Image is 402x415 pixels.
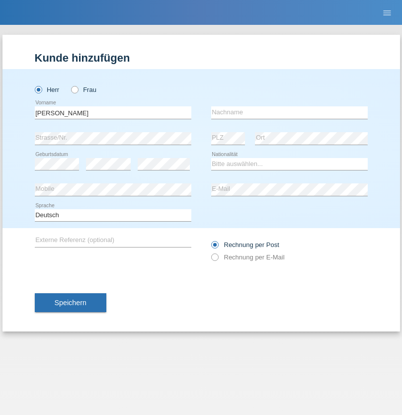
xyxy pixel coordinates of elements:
[35,86,60,93] label: Herr
[382,8,392,18] i: menu
[55,299,86,307] span: Speichern
[71,86,78,92] input: Frau
[35,52,368,64] h1: Kunde hinzufügen
[211,241,218,253] input: Rechnung per Post
[211,253,218,266] input: Rechnung per E-Mail
[71,86,96,93] label: Frau
[35,293,106,312] button: Speichern
[211,253,285,261] label: Rechnung per E-Mail
[377,9,397,15] a: menu
[35,86,41,92] input: Herr
[211,241,279,249] label: Rechnung per Post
